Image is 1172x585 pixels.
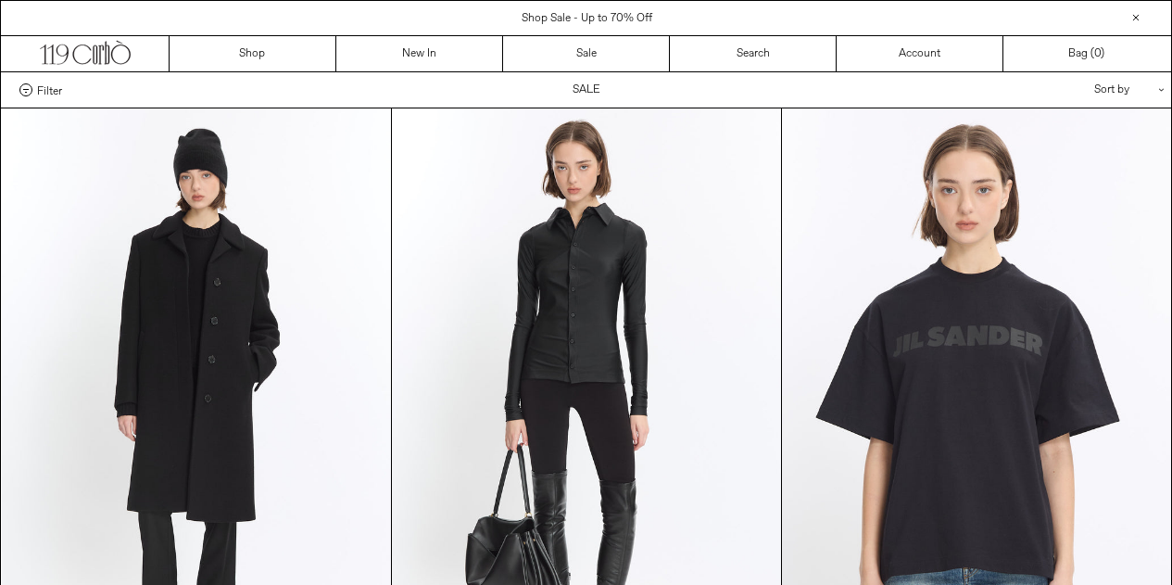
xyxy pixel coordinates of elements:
[503,36,670,71] a: Sale
[336,36,503,71] a: New In
[986,72,1153,108] div: Sort by
[1094,46,1101,61] span: 0
[1003,36,1170,71] a: Bag ()
[1094,45,1104,62] span: )
[37,83,62,96] span: Filter
[670,36,837,71] a: Search
[522,11,652,26] a: Shop Sale - Up to 70% Off
[170,36,336,71] a: Shop
[837,36,1003,71] a: Account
